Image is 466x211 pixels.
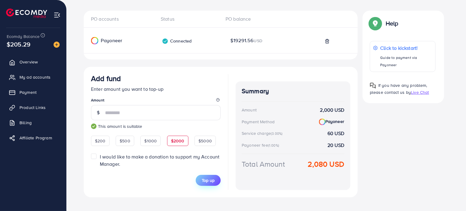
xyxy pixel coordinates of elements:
[162,38,168,44] img: verified
[171,138,184,144] span: $2000
[91,74,121,83] h3: Add fund
[230,37,262,44] span: $19291.56
[19,135,52,141] span: Affiliate Program
[19,89,37,95] span: Payment
[5,132,62,144] a: Affiliate Program
[271,131,282,136] small: (3.00%)
[91,85,221,93] p: Enter amount you want to top-up
[380,54,432,69] p: Guide to payment via Payoneer
[308,159,344,169] strong: 2,080 USD
[268,143,279,148] small: (1.00%)
[162,38,191,44] div: Connected
[84,37,145,44] div: Payoneer
[411,89,429,95] span: Live Chat
[370,18,381,29] img: Popup guide
[221,15,286,22] div: PO balance
[120,138,130,144] span: $500
[95,138,106,144] span: $200
[54,42,60,48] img: image
[320,107,344,114] strong: 2,000 USD
[91,97,221,105] legend: Amount
[242,87,344,95] h4: Summary
[196,175,221,186] button: Top up
[91,15,156,22] div: PO accounts
[54,12,61,19] img: menu
[91,37,98,44] img: Payoneer
[202,177,215,183] span: Top up
[156,15,221,22] div: Status
[254,38,262,44] span: USD
[242,159,285,169] div: Total Amount
[7,40,30,49] span: $205.29
[91,124,96,129] img: guide
[242,119,275,125] div: Payment Method
[5,71,62,83] a: My ad accounts
[6,9,47,18] img: logo
[198,138,212,144] span: $5000
[319,119,325,125] img: Payoneer
[242,130,284,136] div: Service charge
[370,83,376,89] img: Popup guide
[19,59,38,65] span: Overview
[144,138,157,144] span: $1000
[5,86,62,98] a: Payment
[380,44,432,52] p: Click to kickstart!
[19,104,46,111] span: Product Links
[242,142,281,148] div: Payoneer fee
[386,20,398,27] p: Help
[91,123,221,129] small: This amount is suitable
[328,142,344,149] strong: 20 USD
[242,107,257,113] div: Amount
[19,74,51,80] span: My ad accounts
[5,101,62,114] a: Product Links
[100,153,219,167] span: I would like to make a donation to support my Account Manager.
[319,118,344,125] strong: Payoneer
[5,117,62,129] a: Billing
[370,82,427,95] span: If you have any problem, please contact us by
[440,184,461,206] iframe: Chat
[7,33,40,39] span: Ecomdy Balance
[328,130,344,137] strong: 60 USD
[5,56,62,68] a: Overview
[19,120,32,126] span: Billing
